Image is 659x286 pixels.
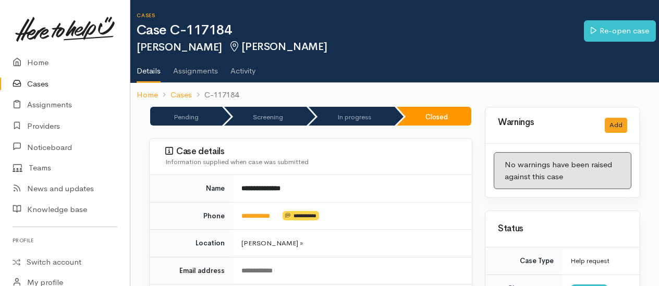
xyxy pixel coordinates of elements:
li: Screening [224,107,307,126]
span: [PERSON_NAME] » [241,239,303,247]
a: Activity [230,53,255,82]
h2: [PERSON_NAME] [137,41,584,53]
span: [PERSON_NAME] [228,40,327,53]
h6: Profile [13,233,117,247]
h6: Cases [137,13,584,18]
li: C-117184 [192,89,239,101]
a: Assignments [173,53,218,82]
li: Pending [150,107,222,126]
a: Details [137,53,161,83]
div: Information supplied when case was submitted [165,157,459,167]
h3: Warnings [498,118,592,128]
td: Name [150,175,233,202]
button: Add [605,118,627,133]
td: Phone [150,202,233,230]
td: Location [150,230,233,257]
td: Case Type [485,247,562,275]
h3: Case details [165,146,459,157]
td: Help request [562,247,640,275]
h1: Case C-117184 [137,23,584,38]
a: Cases [170,89,192,101]
h3: Status [498,224,627,234]
td: Email address [150,257,233,284]
div: No warnings have been raised against this case [494,152,631,189]
li: In progress [309,107,395,126]
a: Home [137,89,158,101]
li: Closed [397,107,471,126]
a: Re-open case [584,20,656,42]
nav: breadcrumb [130,83,659,107]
